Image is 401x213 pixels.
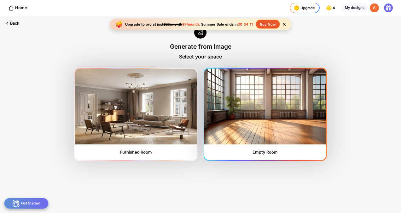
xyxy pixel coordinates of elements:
[200,22,254,27] div: Summer Sale ends in
[256,20,280,28] div: Buy Now
[293,4,301,12] img: upgrade-nav-btn-icon.gif
[120,150,152,155] div: Furnished Room
[163,22,182,27] span: $25/month
[4,198,49,209] div: Get Started
[253,150,278,155] div: Empty Room
[238,22,253,27] span: 30:34:11
[370,3,379,13] div: A
[179,53,222,60] div: Select your space
[170,43,231,50] div: Generate from Image
[204,69,326,144] img: furnishedRoom2.jpg
[125,22,200,27] div: Upgrade to pro at just
[293,4,315,12] div: Upgrade
[333,6,336,10] span: 4
[8,5,27,11] div: Home
[341,3,368,13] div: My designs
[75,69,197,144] img: furnishedRoom1.jpg
[182,22,200,27] span: $7/month.
[114,19,124,29] img: upgrade-banner-new-year-icon.gif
